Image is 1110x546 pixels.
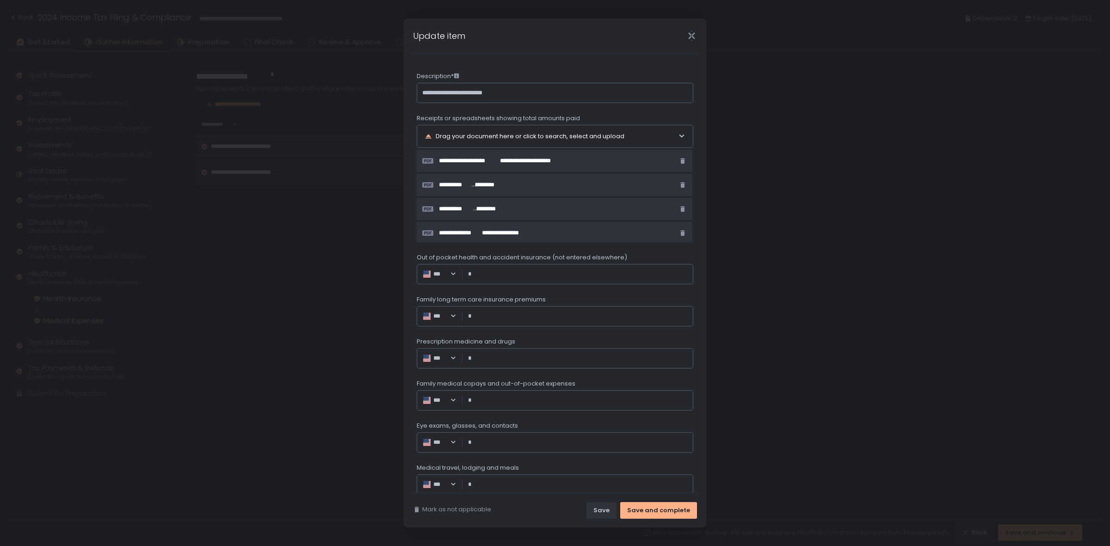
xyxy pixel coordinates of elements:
div: Search for option [422,396,456,405]
div: Search for option [422,438,456,447]
span: Receipts or spreadsheets showing total amounts paid [417,114,580,123]
span: Out of pocket health and accident insurance (not entered elsewhere) [417,253,627,262]
span: Family long term care insurance premiums [417,295,546,304]
input: Search for option [445,480,449,489]
input: Search for option [445,354,449,363]
button: Mark as not applicable [413,505,491,514]
h1: Update item [413,30,465,42]
div: Save [593,506,610,515]
span: Description* [417,72,459,80]
span: Prescription medicine and drugs [417,337,515,346]
div: Search for option [422,312,456,321]
input: Search for option [445,396,449,405]
input: Search for option [445,438,449,447]
div: Save and complete [627,506,690,515]
button: Save [586,502,617,519]
span: Family medical copays and out-of-pocket expenses [417,380,575,388]
span: Medical travel, lodging and meals [417,464,519,472]
span: Eye exams, glasses, and contacts [417,422,518,430]
div: Search for option [422,480,456,489]
span: Mark as not applicable [422,505,491,514]
input: Search for option [445,270,449,279]
div: Search for option [422,270,456,279]
button: Save and complete [620,502,697,519]
div: Search for option [422,354,456,363]
input: Search for option [445,312,449,321]
div: Close [677,31,706,41]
